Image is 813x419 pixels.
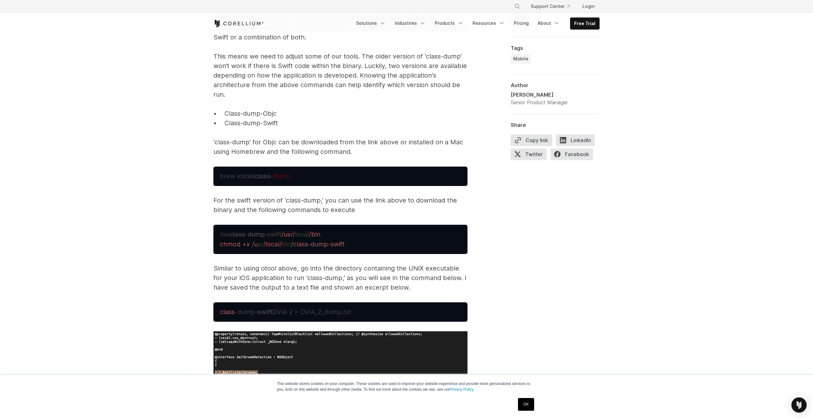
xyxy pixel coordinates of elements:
[511,99,568,106] div: Senior Product Manager
[526,1,575,12] a: Support Center
[510,17,533,29] a: Pricing
[511,82,600,88] div: Author
[277,381,536,392] p: This website stores cookies on your computer. These cookies are used to improve your website expe...
[513,56,528,62] span: Mobile
[254,172,271,180] strong: class
[556,134,595,146] span: LinkedIn
[511,91,568,99] div: [PERSON_NAME]
[431,17,467,29] a: Products
[229,230,245,238] strong: class
[220,230,281,238] span: mv - -swift
[556,134,599,148] a: LinkedIn
[213,52,467,98] span: This means we need to adjust some of our tools. The older version of ‘class-dump’ won’t work if t...
[511,45,600,51] div: Tags
[213,264,467,292] p: Similar to using otool above, go into the directory containing the UNIX executable for your iOS a...
[273,172,291,180] span: dump
[220,172,273,180] span: brew install -
[257,308,272,316] strong: swift
[248,230,265,238] strong: dump
[534,17,564,29] a: About
[469,17,509,29] a: Resources
[450,387,474,392] a: Privacy Policy.
[512,1,523,12] button: Search
[791,397,807,413] div: Open Intercom Messenger
[511,148,550,162] a: Twitter
[577,1,600,12] a: Login
[281,230,295,238] span: /usr/
[291,240,345,248] span: /class-dump-swift
[391,17,430,29] a: Industries
[213,196,467,215] p: For the swift version of ‘class-dump,’ you can use the link above to download the binary and the ...
[511,54,531,64] a: Mobile
[511,134,552,146] button: Copy link
[213,20,264,27] a: Corellium Home
[282,240,291,248] span: bin
[550,148,593,160] span: Facebook
[570,18,599,29] a: Free Trial
[213,138,463,155] span: ‘class-dump’ for Objc can be downloaded from the link above or installed on a Mac using Homebrew ...
[352,17,390,29] a: Solutions
[550,148,597,162] a: Facebook
[352,17,600,30] div: Navigation Menu
[511,122,600,128] div: Share
[295,230,309,238] span: local
[258,240,263,248] span: sr
[511,148,547,160] span: Twitter
[507,1,600,12] div: Navigation Menu
[235,308,351,316] span: -dump- DVIA-2 > DVIA_2_dump.txt
[263,240,282,248] span: /local/
[518,398,534,411] a: OK
[220,308,235,316] span: class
